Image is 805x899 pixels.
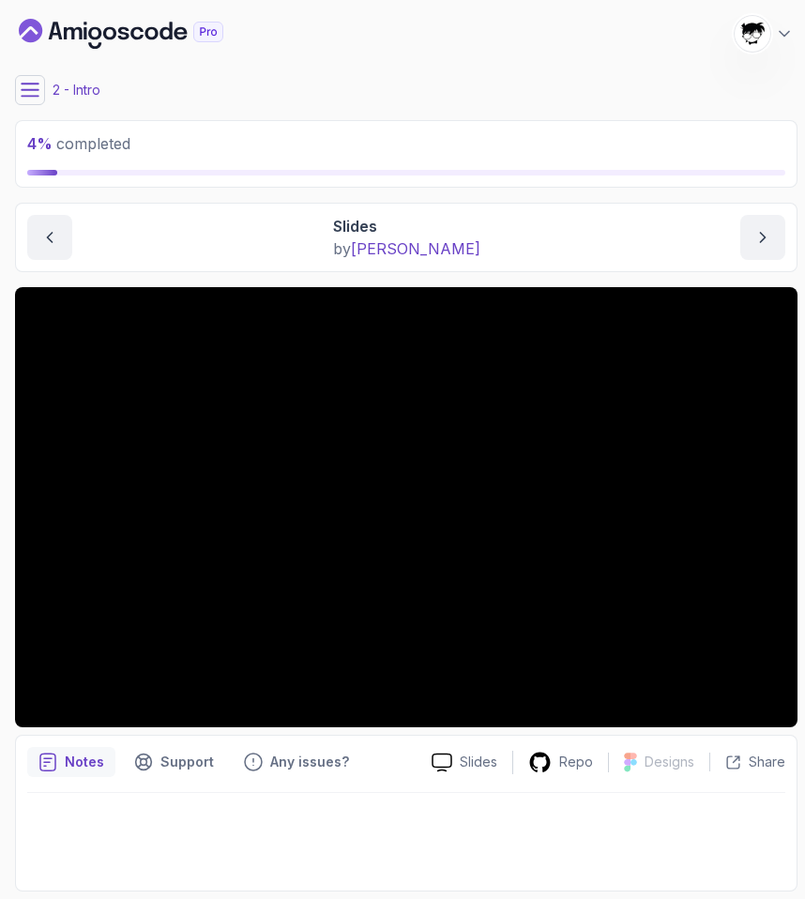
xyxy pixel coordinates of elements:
span: completed [27,134,130,153]
p: Support [160,753,214,771]
p: Slides [460,753,497,771]
button: Share [709,753,785,771]
a: Dashboard [19,19,266,49]
button: previous content [27,215,72,260]
span: [PERSON_NAME] [351,239,480,258]
button: user profile image [734,15,794,53]
button: notes button [27,747,115,777]
p: Slides [333,215,480,237]
a: Slides [417,753,512,772]
p: by [333,237,480,260]
button: Feedback button [233,747,360,777]
a: Repo [513,751,608,774]
p: Notes [65,753,104,771]
button: next content [740,215,785,260]
p: Share [749,753,785,771]
button: Support button [123,747,225,777]
span: 4 % [27,134,53,153]
img: user profile image [735,16,770,52]
p: Designs [645,753,694,771]
p: Repo [559,753,593,771]
p: Any issues? [270,753,349,771]
p: 2 - Intro [53,81,100,99]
